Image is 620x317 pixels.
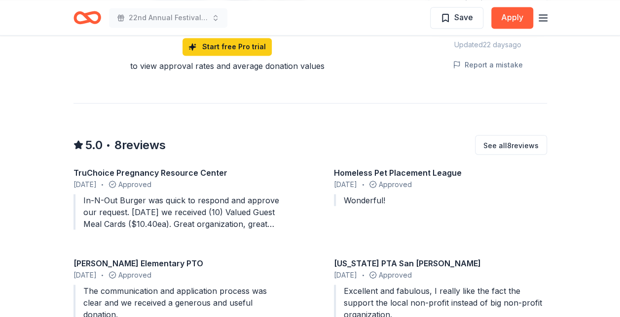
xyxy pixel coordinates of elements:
span: Save [454,11,473,24]
div: [PERSON_NAME] Elementary PTO [73,257,287,269]
div: Approved [334,269,547,281]
button: Save [430,7,483,29]
span: 8 reviews [114,137,166,153]
div: Approved [73,178,287,190]
button: 22nd Annual Festival of Trees [109,8,227,28]
span: • [101,271,104,279]
span: 22nd Annual Festival of Trees [129,12,208,24]
div: Updated 22 days ago [429,39,547,51]
div: In-N-Out Burger was quick to respond and approve our request. [DATE] we received (10) Valued Gues... [73,194,287,229]
button: Report a mistake [453,59,523,70]
div: TruChoice Pregnancy Resource Center [73,166,287,178]
span: • [106,140,110,150]
div: Approved [73,269,287,281]
span: [DATE] [73,178,97,190]
span: • [362,180,364,188]
div: [US_STATE] PTA San [PERSON_NAME] [334,257,547,269]
div: Wonderful! [334,194,547,206]
span: [DATE] [73,269,97,281]
span: • [101,180,104,188]
span: • [362,271,364,279]
a: Home [73,6,101,29]
div: to view approval rates and average donation values [73,60,381,71]
span: 5.0 [85,137,103,153]
span: [DATE] [334,269,357,281]
span: [DATE] [334,178,357,190]
button: See all8reviews [475,135,547,155]
div: Approved [334,178,547,190]
button: Apply [491,7,533,29]
div: Homeless Pet Placement League [334,166,547,178]
a: Start free Pro trial [182,38,272,56]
